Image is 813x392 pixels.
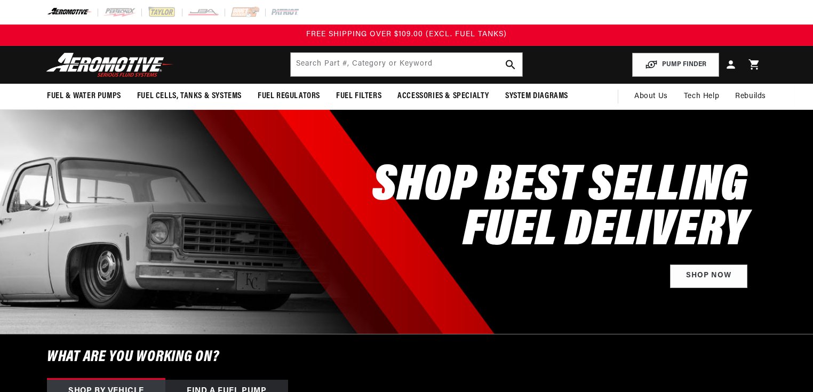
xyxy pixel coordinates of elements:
summary: Fuel Cells, Tanks & Systems [129,84,250,109]
span: FREE SHIPPING OVER $109.00 (EXCL. FUEL TANKS) [306,30,507,38]
button: search button [499,53,522,76]
summary: Fuel & Water Pumps [39,84,129,109]
span: Accessories & Specialty [397,91,489,102]
a: About Us [626,84,676,109]
input: Search by Part Number, Category or Keyword [291,53,522,76]
span: Fuel & Water Pumps [47,91,121,102]
img: Aeromotive [43,52,177,77]
span: About Us [634,92,668,100]
summary: Rebuilds [727,84,774,109]
span: Fuel Regulators [258,91,320,102]
span: Fuel Cells, Tanks & Systems [137,91,242,102]
button: PUMP FINDER [632,53,719,77]
summary: Accessories & Specialty [389,84,497,109]
h6: What are you working on? [20,334,793,380]
summary: Fuel Filters [328,84,389,109]
h2: SHOP BEST SELLING FUEL DELIVERY [372,164,747,254]
summary: Fuel Regulators [250,84,328,109]
span: System Diagrams [505,91,568,102]
span: Tech Help [684,91,719,102]
span: Fuel Filters [336,91,381,102]
span: Rebuilds [735,91,766,102]
a: Shop Now [670,265,747,289]
summary: System Diagrams [497,84,576,109]
summary: Tech Help [676,84,727,109]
